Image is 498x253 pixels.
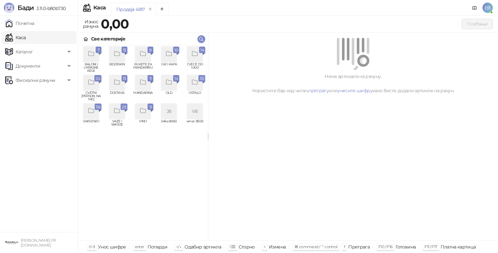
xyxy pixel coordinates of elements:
span: VAZE I SAKSIJE [107,120,127,129]
span: ⌫ [230,244,235,249]
span: 24 [96,75,100,82]
span: Документи [16,60,40,72]
div: Износ рачуна [82,17,100,30]
span: ⌘ command / ⌃ control [294,244,338,249]
div: Претрага [348,243,370,251]
span: 13 [123,75,126,82]
small: [PERSON_NAME] PR [DOMAIN_NAME] [21,238,56,247]
span: F11 / F17 [424,244,437,249]
img: Logo [4,3,14,13]
div: Одабир артикла [184,243,221,251]
a: унесите шифру [338,88,373,93]
span: VINO [133,120,153,129]
span: f [344,244,345,249]
span: venac 8500 [184,120,205,129]
span: Фискални рачуни [16,74,55,87]
button: Плаћање [462,19,493,29]
span: 56 [96,104,100,111]
a: Документација [469,3,480,13]
span: DOSTAVA [107,91,127,101]
div: Готовина [396,243,416,251]
span: 8 [149,47,152,54]
span: MANDARINA [133,91,153,101]
span: BALONI I UKRASNE KESE [81,63,101,72]
a: претрагу [308,88,329,93]
div: Нема артикала на рачуну. Користите бар код читач, или како бисте додали артикле на рачун. [216,73,490,94]
span: CVETNI [PERSON_NAME] [81,91,101,101]
img: 64x64-companyLogo-0e2e8aaa-0bd2-431b-8613-6e3c65811325.png [5,236,18,249]
span: 0-9 [89,244,95,249]
span: Бади [18,4,34,12]
span: 14 [200,47,204,54]
span: Jelka 8000 [159,120,179,129]
a: Почетна [5,17,34,30]
span: 10 [174,47,178,54]
span: 7 [97,47,100,54]
span: 11 [149,75,152,82]
span: + [264,244,266,249]
div: grid [78,45,208,240]
span: OLD [159,91,179,101]
span: BEERSKIN [107,63,127,72]
div: Измена [269,243,286,251]
span: CVECE DO 1.000 [184,63,205,72]
div: Платна картица [441,243,476,251]
span: enter [135,244,144,249]
span: 14 [174,75,178,82]
span: 25 [122,104,126,111]
span: F10 / F16 [378,244,392,249]
div: Све категорије [91,35,125,42]
div: Каса [93,5,106,10]
div: Продаја 4187 [116,6,145,13]
button: remove [146,6,154,12]
span: CAJ I KAFA [159,63,179,72]
a: Каса [5,31,26,44]
div: V8 [187,104,203,119]
span: ↑/↓ [176,244,181,249]
div: Потврди [148,243,168,251]
span: 3.11.0-b80b730 [34,5,65,11]
span: OSTALO [184,91,205,101]
span: SAKSIJSKO [81,120,101,129]
span: 35 [200,75,204,82]
span: EB [482,3,493,13]
span: 9 [149,104,152,111]
span: BUKETE ZA MANDARINU [133,63,153,72]
span: 13 [123,47,126,54]
button: Add tab [156,3,169,16]
div: Унос шифре [98,243,126,251]
strong: 0,00 [101,16,129,32]
span: Каталог [16,45,33,58]
div: Сторно [239,243,255,251]
div: J8 [161,104,177,119]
